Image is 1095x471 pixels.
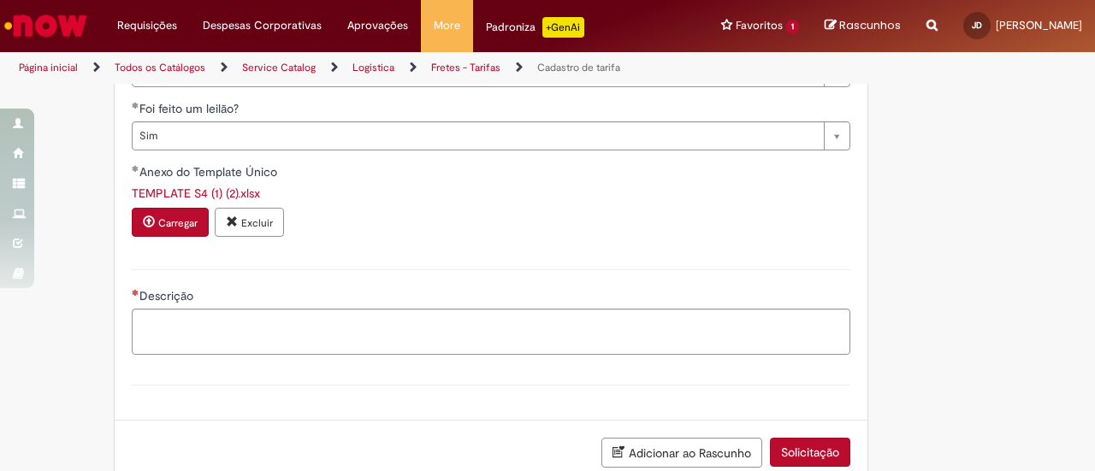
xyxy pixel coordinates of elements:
img: ServiceNow [2,9,90,43]
a: Rascunhos [825,18,901,34]
span: Obrigatório Preenchido [132,165,139,172]
p: +GenAi [542,17,584,38]
a: Service Catalog [242,61,316,74]
span: Sim [139,122,815,150]
a: Todos os Catálogos [115,61,205,74]
span: Aprovações [347,17,408,34]
span: Anexo do Template Único [139,164,281,180]
span: Descrição [139,288,197,303]
button: Excluir anexo TEMPLATE S4 (1) (2).xlsx [215,208,284,237]
span: Despesas Corporativas [203,17,322,34]
span: [PERSON_NAME] [996,18,1082,32]
a: Logistica [352,61,394,74]
small: Carregar [158,216,198,230]
a: Download de TEMPLATE S4 (1) (2).xlsx [132,185,260,201]
span: Foi feito um leilão? [139,101,242,116]
span: JD [972,20,982,31]
div: Padroniza [486,17,584,38]
span: More [434,17,460,34]
span: Necessários [132,289,139,296]
button: Adicionar ao Rascunho [601,438,762,468]
ul: Trilhas de página [13,52,717,84]
a: Página inicial [19,61,78,74]
textarea: Descrição [132,309,850,354]
a: Cadastro de tarifa [537,61,620,74]
button: Carregar anexo de Anexo do Template Único Required [132,208,209,237]
span: Requisições [117,17,177,34]
button: Solicitação [770,438,850,467]
a: Fretes - Tarifas [431,61,500,74]
span: Favoritos [736,17,783,34]
span: Rascunhos [839,17,901,33]
span: Obrigatório Preenchido [132,102,139,109]
small: Excluir [241,216,273,230]
span: 1 [786,20,799,34]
